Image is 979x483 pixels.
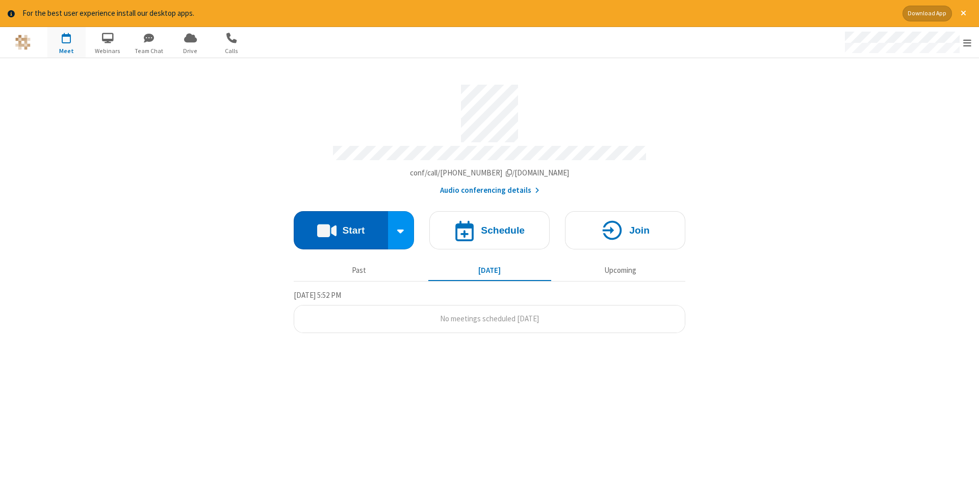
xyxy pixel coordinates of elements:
[388,211,415,249] div: Start conference options
[342,225,365,235] h4: Start
[213,46,251,56] span: Calls
[428,261,551,281] button: [DATE]
[4,27,42,58] button: Logo
[429,211,550,249] button: Schedule
[956,6,971,21] button: Close alert
[410,168,570,177] span: Copy my meeting room link
[629,225,650,235] h4: Join
[22,8,895,19] div: For the best user experience install our desktop apps.
[903,6,952,21] button: Download App
[440,314,539,323] span: No meetings scheduled [DATE]
[565,211,685,249] button: Join
[294,211,388,249] button: Start
[130,46,168,56] span: Team Chat
[294,289,685,333] section: Today's Meetings
[15,35,31,50] img: QA Selenium DO NOT DELETE OR CHANGE
[298,261,421,281] button: Past
[440,185,539,196] button: Audio conferencing details
[481,225,525,235] h4: Schedule
[410,167,570,179] button: Copy my meeting room linkCopy my meeting room link
[294,290,341,300] span: [DATE] 5:52 PM
[559,261,682,281] button: Upcoming
[89,46,127,56] span: Webinars
[954,456,971,476] iframe: Chat
[835,27,979,58] div: Open menu
[294,77,685,196] section: Account details
[171,46,210,56] span: Drive
[47,46,86,56] span: Meet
